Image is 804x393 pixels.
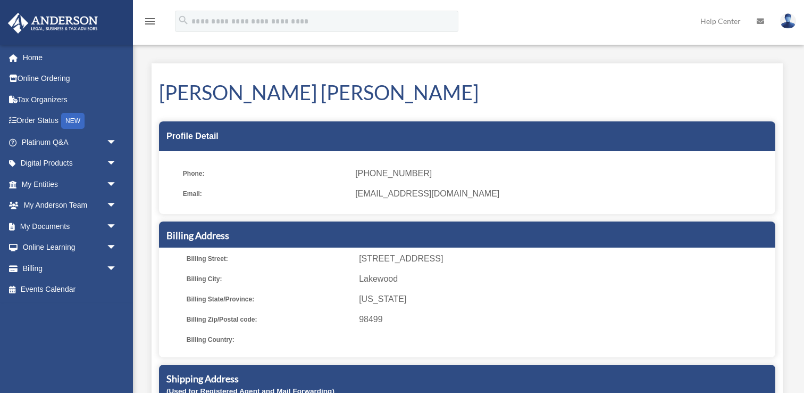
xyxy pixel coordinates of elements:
a: My Anderson Teamarrow_drop_down [7,195,133,216]
a: Billingarrow_drop_down [7,258,133,279]
a: Online Learningarrow_drop_down [7,237,133,258]
span: arrow_drop_down [106,132,128,153]
h5: Billing Address [166,229,768,242]
span: [EMAIL_ADDRESS][DOMAIN_NAME] [355,186,768,201]
i: search [178,14,189,26]
span: Email: [183,186,348,201]
a: menu [144,19,156,28]
span: Billing Street: [187,251,351,266]
span: [STREET_ADDRESS] [359,251,772,266]
img: User Pic [780,13,796,29]
span: Phone: [183,166,348,181]
a: Online Ordering [7,68,133,89]
a: My Documentsarrow_drop_down [7,216,133,237]
span: [US_STATE] [359,292,772,307]
span: Billing State/Province: [187,292,351,307]
div: NEW [61,113,85,129]
span: Lakewood [359,272,772,286]
a: Events Calendar [7,279,133,300]
a: Digital Productsarrow_drop_down [7,153,133,174]
span: arrow_drop_down [106,237,128,259]
span: arrow_drop_down [106,153,128,175]
a: Platinum Q&Aarrow_drop_down [7,132,133,153]
span: 98499 [359,312,772,327]
span: Billing City: [187,272,351,286]
span: arrow_drop_down [106,216,128,238]
div: Profile Detail [159,121,775,151]
h5: Shipping Address [166,372,768,386]
span: arrow_drop_down [106,174,128,195]
span: Billing Zip/Postal code: [187,312,351,327]
a: Tax Organizers [7,89,133,110]
a: My Entitiesarrow_drop_down [7,174,133,195]
a: Home [7,47,133,68]
img: Anderson Advisors Platinum Portal [5,13,101,34]
span: Billing Country: [187,332,351,347]
span: arrow_drop_down [106,258,128,280]
span: arrow_drop_down [106,195,128,217]
a: Order StatusNEW [7,110,133,132]
h1: [PERSON_NAME] [PERSON_NAME] [159,78,775,107]
span: [PHONE_NUMBER] [355,166,768,181]
i: menu [144,15,156,28]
